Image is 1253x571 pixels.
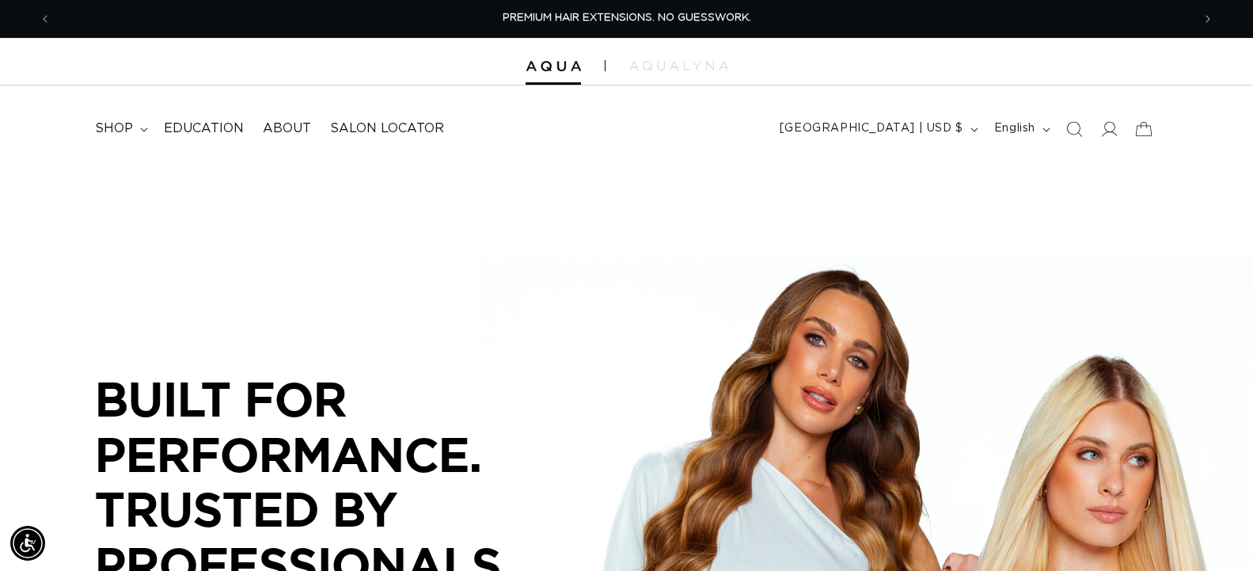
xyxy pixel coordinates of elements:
span: shop [95,120,133,137]
span: English [994,120,1035,137]
button: Previous announcement [28,4,63,34]
button: [GEOGRAPHIC_DATA] | USD $ [770,114,985,144]
button: English [985,114,1057,144]
img: aqualyna.com [629,61,728,70]
a: Salon Locator [321,111,454,147]
span: PREMIUM HAIR EXTENSIONS. NO GUESSWORK. [503,13,751,23]
img: Aqua Hair Extensions [526,61,581,72]
span: Education [164,120,244,137]
div: Accessibility Menu [10,526,45,561]
span: [GEOGRAPHIC_DATA] | USD $ [780,120,963,137]
a: About [253,111,321,147]
a: Education [154,111,253,147]
button: Next announcement [1190,4,1225,34]
span: Salon Locator [330,120,444,137]
summary: Search [1057,112,1092,147]
summary: shop [85,111,154,147]
span: About [263,120,311,137]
